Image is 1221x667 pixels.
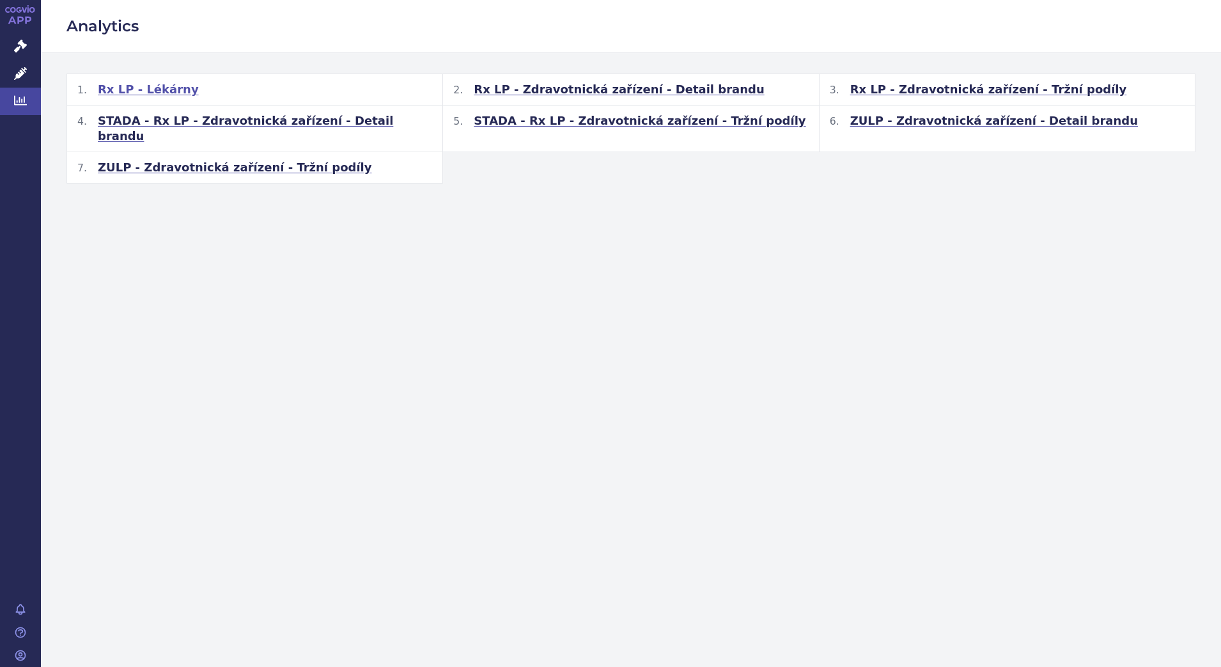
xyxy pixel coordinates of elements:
button: Rx LP - Zdravotnická zařízení - Tržní podíly [820,74,1195,106]
span: Rx LP - Lékárny [98,82,199,97]
button: Rx LP - Lékárny [67,74,443,106]
span: STADA - Rx LP - Zdravotnická zařízení - Tržní podíly [474,113,805,129]
span: STADA - Rx LP - Zdravotnická zařízení - Detail brandu [98,113,432,144]
span: ZULP - Zdravotnická zařízení - Tržní podíly [98,160,372,175]
button: ZULP - Zdravotnická zařízení - Detail brandu [820,106,1195,152]
button: STADA - Rx LP - Zdravotnická zařízení - Detail brandu [67,106,443,152]
span: ZULP - Zdravotnická zařízení - Detail brandu [850,113,1138,129]
h2: Analytics [66,15,1195,37]
span: Rx LP - Zdravotnická zařízení - Tržní podíly [850,82,1127,97]
button: ZULP - Zdravotnická zařízení - Tržní podíly [67,152,443,184]
button: STADA - Rx LP - Zdravotnická zařízení - Tržní podíly [443,106,819,152]
button: Rx LP - Zdravotnická zařízení - Detail brandu [443,74,819,106]
span: Rx LP - Zdravotnická zařízení - Detail brandu [474,82,764,97]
